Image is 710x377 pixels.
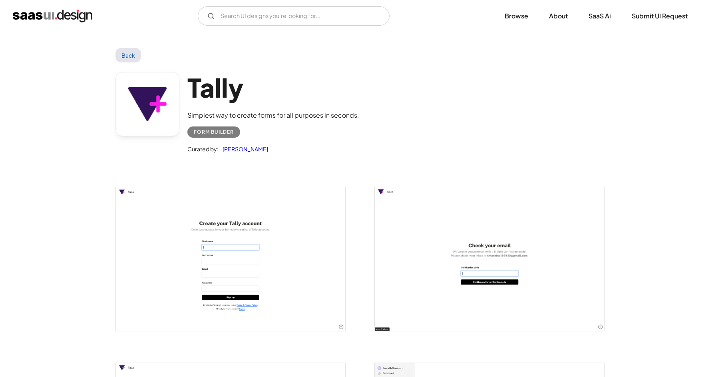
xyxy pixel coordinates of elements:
h1: Tally [187,72,359,103]
a: Browse [495,7,538,25]
div: Form Builder [194,127,234,137]
a: home [13,10,92,22]
a: Submit UI Request [622,7,697,25]
form: Email Form [198,6,390,26]
a: [PERSON_NAME] [219,144,268,154]
a: About [539,7,577,25]
a: open lightbox [375,187,604,331]
div: Simplest way to create forms for all purposes in seconds. [187,110,359,120]
img: 63f362cb1bb84d8b2386472b_Tally%20Signup%20Screen.png [116,187,345,331]
a: Back [115,48,141,62]
a: SaaS Ai [579,7,621,25]
a: open lightbox [116,187,345,331]
img: 63f362d3340ac898d073117e_Tally%20Email%20Confirmation.png [375,187,604,331]
input: Search UI designs you're looking for... [198,6,390,26]
div: Curated by: [187,144,219,154]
